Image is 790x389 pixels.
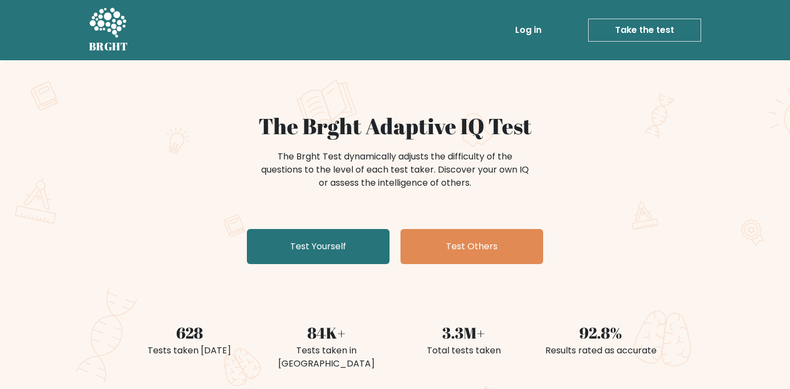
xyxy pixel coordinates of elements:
div: The Brght Test dynamically adjusts the difficulty of the questions to the level of each test take... [258,150,532,190]
div: 84K+ [264,321,388,344]
div: Total tests taken [402,344,526,357]
div: 92.8% [539,321,663,344]
a: Log in [511,19,546,41]
h5: BRGHT [89,40,128,53]
h1: The Brght Adaptive IQ Test [127,113,663,139]
a: BRGHT [89,4,128,56]
div: Results rated as accurate [539,344,663,357]
a: Take the test [588,19,701,42]
div: 628 [127,321,251,344]
a: Test Others [400,229,543,264]
div: 3.3M+ [402,321,526,344]
div: Tests taken in [GEOGRAPHIC_DATA] [264,344,388,370]
div: Tests taken [DATE] [127,344,251,357]
a: Test Yourself [247,229,390,264]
